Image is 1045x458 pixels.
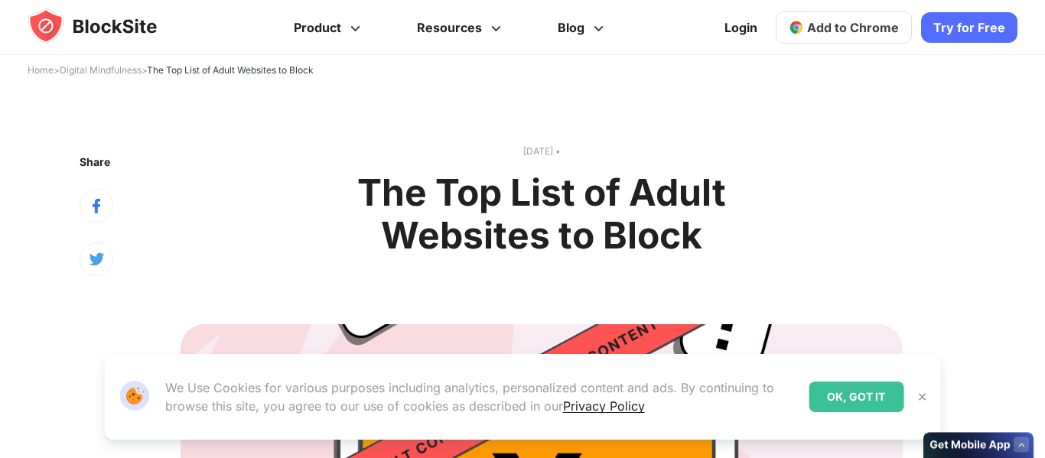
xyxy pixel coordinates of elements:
a: Login [715,9,767,46]
a: Add to Chrome [776,11,912,44]
div: OK, GOT IT [809,382,903,412]
button: Close [912,387,932,407]
text: Share [80,155,110,168]
text: [DATE] • [181,144,903,159]
span: The Top List of Adult Websites to Block [147,64,314,76]
img: blocksite-icon.5d769676.svg [28,8,187,44]
img: Close [916,391,928,403]
span: > > [28,64,314,76]
a: Home [28,64,54,76]
a: Try for Free [921,12,1017,43]
span: Add to Chrome [807,20,899,35]
img: chrome-icon.svg [789,20,804,35]
a: Privacy Policy [563,398,645,414]
p: We Use Cookies for various purposes including analytics, personalized content and ads. By continu... [165,378,797,415]
a: Digital Mindfulness [60,64,142,76]
h1: The Top List of Adult Websites to Block [289,171,795,257]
